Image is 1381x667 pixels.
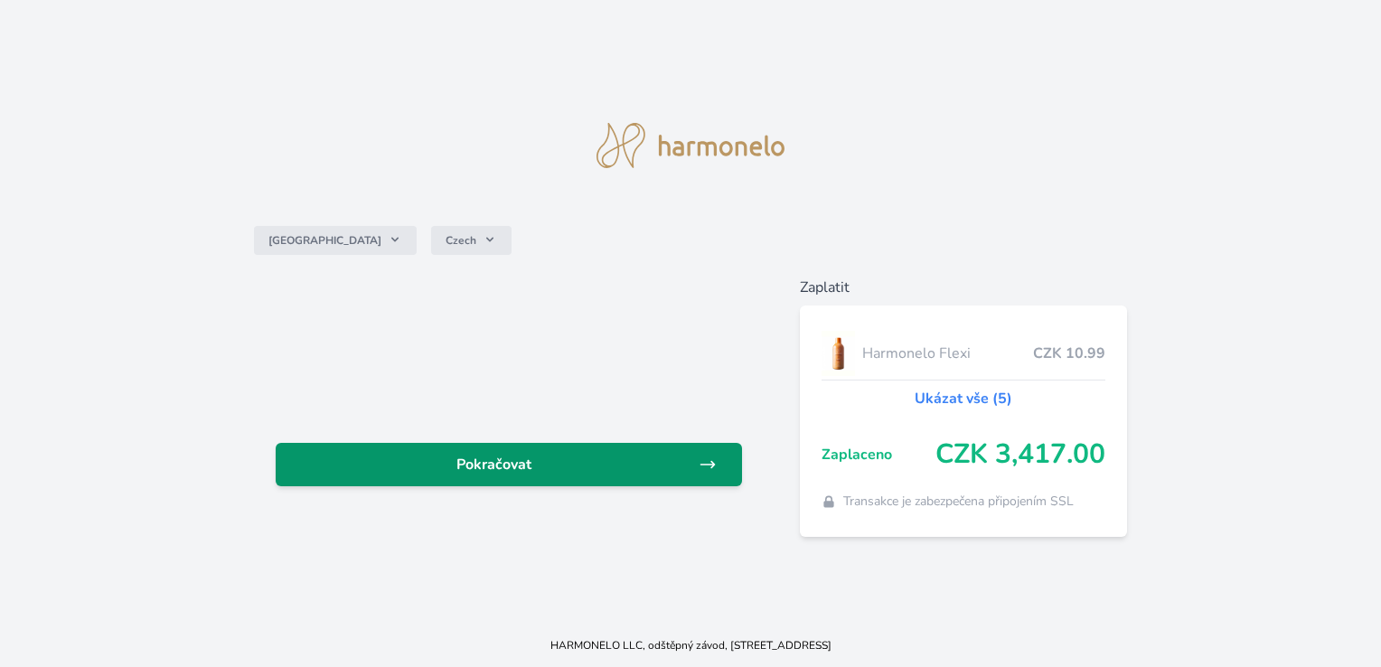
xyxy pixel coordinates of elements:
span: CZK 10.99 [1033,343,1105,364]
span: CZK 3,417.00 [935,438,1105,471]
button: [GEOGRAPHIC_DATA] [254,226,417,255]
span: Transakce je zabezpečena připojením SSL [843,493,1074,511]
a: Ukázat vše (5) [915,388,1012,409]
span: Czech [446,233,476,248]
span: [GEOGRAPHIC_DATA] [268,233,381,248]
button: Czech [431,226,512,255]
img: CLEAN_FLEXI_se_stinem_x-hi_(1)-lo.jpg [822,331,856,376]
span: Zaplaceno [822,444,935,465]
span: Pokračovat [290,454,698,475]
img: logo.svg [597,123,784,168]
h6: Zaplatit [800,277,1127,298]
a: Pokračovat [276,443,741,486]
span: Harmonelo Flexi [862,343,1032,364]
